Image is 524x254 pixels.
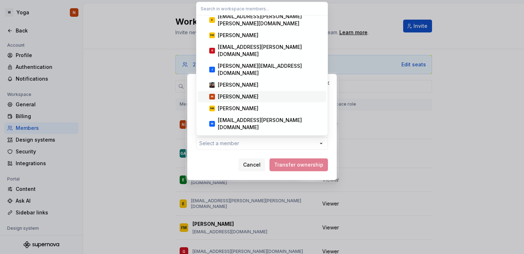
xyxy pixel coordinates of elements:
div: [PERSON_NAME] [218,105,258,112]
div: Search in workspace members... [196,15,328,135]
div: [PERSON_NAME] [218,81,258,88]
div: [EMAIL_ADDRESS][PERSON_NAME][PERSON_NAME][DOMAIN_NAME] [218,13,323,27]
div: M [211,93,213,100]
img: Larissa Matos [209,82,215,88]
div: [PERSON_NAME] [218,32,258,39]
div: [PERSON_NAME][EMAIL_ADDRESS][DOMAIN_NAME] [218,62,323,77]
div: MA [210,105,214,112]
div: [PERSON_NAME] [218,93,258,100]
div: [EMAIL_ADDRESS][PERSON_NAME][DOMAIN_NAME] [218,44,323,58]
div: G [211,47,213,54]
div: [EMAIL_ADDRESS][PERSON_NAME][DOMAIN_NAME] [218,117,323,131]
div: M [211,120,213,127]
input: Search in workspace members... [196,2,328,15]
div: J [211,66,213,73]
div: FM [210,32,214,39]
div: E [211,16,213,24]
